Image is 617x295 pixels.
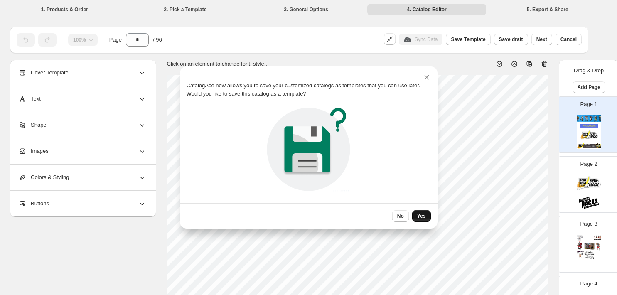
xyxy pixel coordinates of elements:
button: No [392,210,409,222]
span: Yes [417,213,426,219]
span: No [397,213,404,219]
button: Yes [412,210,431,222]
p: CatalogAce now allows you to save your customized catalogs as templates that you can use later. W... [187,81,431,98]
img: pickTemplate [264,105,353,194]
